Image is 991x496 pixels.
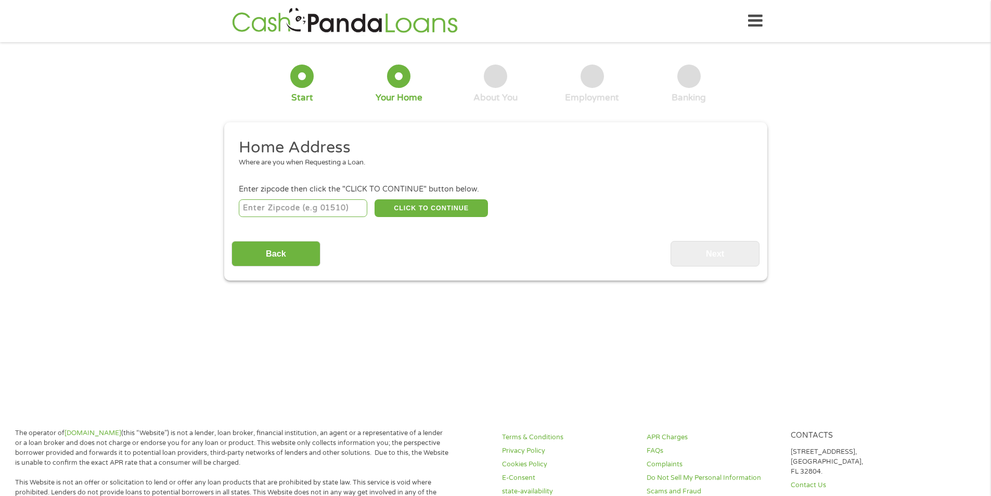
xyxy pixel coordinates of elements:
h2: Home Address [239,137,744,158]
div: Where are you when Requesting a Loan. [239,158,744,168]
p: The operator of (this “Website”) is not a lender, loan broker, financial institution, an agent or... [15,428,449,468]
div: About You [473,92,518,104]
div: Employment [565,92,619,104]
input: Next [671,241,760,266]
input: Back [231,241,320,266]
a: E-Consent [502,473,634,483]
img: GetLoanNow Logo [229,6,461,36]
div: Start [291,92,313,104]
a: Complaints [647,460,779,469]
p: [STREET_ADDRESS], [GEOGRAPHIC_DATA], FL 32804. [791,447,923,477]
a: Terms & Conditions [502,433,634,442]
a: FAQs [647,446,779,456]
div: Banking [672,92,706,104]
h4: Contacts [791,431,923,441]
input: Enter Zipcode (e.g 01510) [239,199,367,217]
a: Privacy Policy [502,446,634,456]
div: Your Home [376,92,422,104]
a: Cookies Policy [502,460,634,469]
a: [DOMAIN_NAME] [65,429,121,437]
a: Do Not Sell My Personal Information [647,473,779,483]
button: CLICK TO CONTINUE [375,199,488,217]
div: Enter zipcode then click the "CLICK TO CONTINUE" button below. [239,184,752,195]
a: APR Charges [647,433,779,442]
a: Contact Us [791,480,923,490]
